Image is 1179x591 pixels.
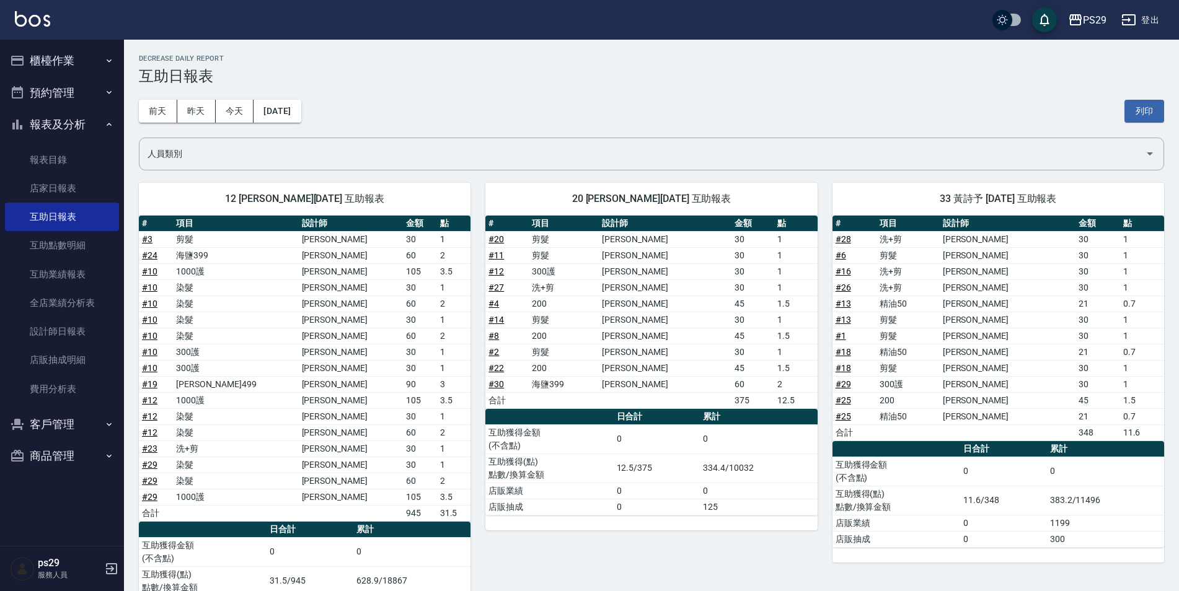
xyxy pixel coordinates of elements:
[403,360,437,376] td: 30
[299,295,403,312] td: [PERSON_NAME]
[142,492,157,502] a: #29
[437,392,471,408] td: 3.5
[173,344,299,360] td: 300護
[1120,392,1164,408] td: 1.5
[847,193,1149,205] span: 33 黃詩予 [DATE] 互助報表
[437,279,471,295] td: 1
[731,231,775,247] td: 30
[1116,9,1164,32] button: 登出
[437,457,471,473] td: 1
[1075,312,1120,328] td: 30
[5,408,119,440] button: 客戶管理
[774,312,817,328] td: 1
[142,331,157,341] a: #10
[485,216,817,409] table: a dense table
[173,473,299,489] td: 染髮
[774,216,817,232] th: 點
[488,347,499,357] a: #2
[940,408,1075,424] td: [PERSON_NAME]
[836,315,851,325] a: #13
[437,408,471,424] td: 1
[437,295,471,312] td: 2
[1140,144,1160,164] button: Open
[1120,263,1164,279] td: 1
[485,409,817,515] table: a dense table
[485,483,613,499] td: 店販業績
[488,331,499,341] a: #8
[485,453,613,483] td: 互助獲得(點) 點數/換算金額
[1047,531,1164,547] td: 300
[599,247,731,263] td: [PERSON_NAME]
[529,295,599,312] td: 200
[1120,295,1164,312] td: 0.7
[403,263,437,279] td: 105
[173,328,299,344] td: 染髮
[437,489,471,505] td: 3.5
[731,376,775,392] td: 60
[437,424,471,440] td: 2
[599,279,731,295] td: [PERSON_NAME]
[774,263,817,279] td: 1
[488,282,504,292] a: #27
[177,100,216,123] button: 昨天
[940,231,1075,247] td: [PERSON_NAME]
[5,440,119,472] button: 商品管理
[774,344,817,360] td: 1
[940,344,1075,360] td: [PERSON_NAME]
[960,531,1047,547] td: 0
[1075,247,1120,263] td: 30
[403,440,437,457] td: 30
[877,376,940,392] td: 300護
[437,473,471,489] td: 2
[940,392,1075,408] td: [PERSON_NAME]
[299,263,403,279] td: [PERSON_NAME]
[403,392,437,408] td: 105
[5,260,119,289] a: 互助業績報表
[299,473,403,489] td: [PERSON_NAME]
[731,295,775,312] td: 45
[299,312,403,328] td: [PERSON_NAME]
[836,379,851,389] a: #29
[614,499,700,515] td: 0
[877,360,940,376] td: 剪髮
[142,282,157,292] a: #10
[403,328,437,344] td: 60
[1120,312,1164,328] td: 1
[437,247,471,263] td: 2
[173,216,299,232] th: 項目
[599,231,731,247] td: [PERSON_NAME]
[299,408,403,424] td: [PERSON_NAME]
[940,279,1075,295] td: [PERSON_NAME]
[500,193,802,205] span: 20 [PERSON_NAME][DATE] 互助報表
[142,250,157,260] a: #24
[877,231,940,247] td: 洗+剪
[5,108,119,141] button: 報表及分析
[731,344,775,360] td: 30
[488,315,504,325] a: #14
[139,55,1164,63] h2: Decrease Daily Report
[142,444,157,453] a: #23
[1120,408,1164,424] td: 0.7
[142,315,157,325] a: #10
[5,146,119,174] a: 報表目錄
[836,299,851,309] a: #13
[940,376,1075,392] td: [PERSON_NAME]
[15,11,50,27] img: Logo
[599,328,731,344] td: [PERSON_NAME]
[403,231,437,247] td: 30
[5,45,119,77] button: 櫃檯作業
[299,247,403,263] td: [PERSON_NAME]
[142,299,157,309] a: #10
[774,295,817,312] td: 1.5
[142,379,157,389] a: #19
[836,347,851,357] a: #18
[599,295,731,312] td: [PERSON_NAME]
[485,499,613,515] td: 店販抽成
[731,216,775,232] th: 金額
[403,505,437,521] td: 945
[1075,376,1120,392] td: 30
[836,282,851,292] a: #26
[173,408,299,424] td: 染髮
[1120,360,1164,376] td: 1
[877,247,940,263] td: 剪髮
